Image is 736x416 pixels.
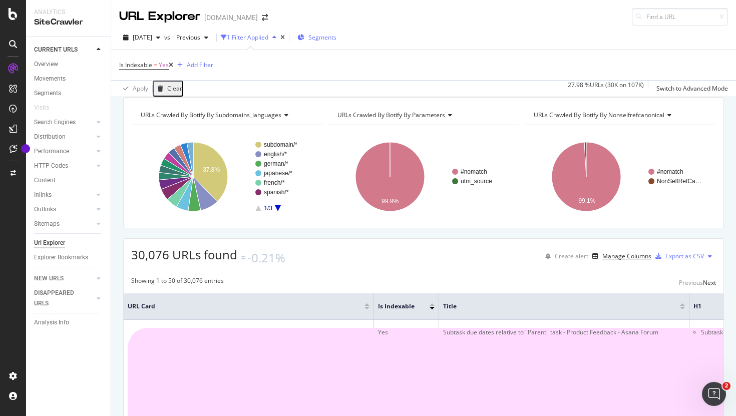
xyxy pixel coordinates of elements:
[34,204,94,215] a: Outlinks
[34,161,94,171] a: HTTP Codes
[167,84,182,93] div: Clear
[119,81,148,97] button: Apply
[656,84,728,93] div: Switch to Advanced Mode
[34,45,94,55] a: CURRENT URLS
[21,144,30,153] div: Tooltip anchor
[119,30,164,46] button: [DATE]
[34,146,69,157] div: Performance
[34,288,94,309] a: DISAPPEARED URLS
[34,273,94,284] a: NEW URLS
[262,14,268,21] div: arrow-right-arrow-left
[154,61,157,69] span: =
[34,146,94,157] a: Performance
[159,58,169,72] span: Yes
[203,166,220,173] text: 37.8%
[652,81,728,97] button: Switch to Advanced Mode
[264,141,297,148] text: subdomain/*
[34,74,104,84] a: Movements
[588,250,651,262] button: Manage Columns
[722,382,730,390] span: 2
[264,205,272,212] text: 1/3
[34,103,59,113] a: Visits
[241,256,245,259] img: Equal
[187,61,213,69] div: Add Filter
[461,168,487,175] text: #nomatch
[328,133,517,220] svg: A chart.
[532,107,707,123] h4: URLs Crawled By Botify By nonselfrefcanonical
[173,59,213,71] button: Add Filter
[34,190,94,200] a: Inlinks
[524,133,713,220] svg: A chart.
[34,17,103,28] div: SiteCrawler
[153,81,183,97] button: Clear
[679,276,703,288] button: Previous
[555,252,588,260] div: Create alert
[308,33,336,42] span: Segments
[34,132,66,142] div: Distribution
[141,111,281,119] span: URLs Crawled By Botify By subdomains_languages
[34,219,60,229] div: Sitemaps
[172,33,200,42] span: Previous
[534,111,664,119] span: URLs Crawled By Botify By nonselfrefcanonical
[34,204,56,215] div: Outlinks
[263,170,292,177] text: japanese/*
[443,328,685,337] div: Subtask due dates relative to "Parent" task - Product Feedback - Asana Forum
[632,8,728,26] input: Find a URL
[264,160,288,167] text: german/*
[221,30,280,46] button: 1 Filter Applied
[703,276,716,288] button: Next
[34,175,56,186] div: Content
[34,317,104,328] a: Analysis Info
[378,302,415,311] span: Is Indexable
[337,111,445,119] span: URLs Crawled By Botify By parameters
[34,288,85,309] div: DISAPPEARED URLS
[651,248,704,264] button: Export as CSV
[133,84,148,93] div: Apply
[702,382,726,406] iframe: Intercom live chat
[247,249,285,266] div: -0.21%
[602,252,651,260] div: Manage Columns
[164,33,172,42] span: vs
[119,8,200,25] div: URL Explorer
[34,117,94,128] a: Search Engines
[665,252,704,260] div: Export as CSV
[34,59,58,70] div: Overview
[34,219,94,229] a: Sitemaps
[34,132,94,142] a: Distribution
[541,248,588,264] button: Create alert
[34,74,66,84] div: Movements
[443,302,665,311] span: Title
[131,246,237,263] span: 30,076 URLs found
[131,133,320,220] svg: A chart.
[568,81,644,97] div: 27.98 % URLs ( 30K on 107K )
[461,178,492,185] text: utm_source
[172,30,212,46] button: Previous
[131,276,224,288] div: Showing 1 to 50 of 30,076 entries
[139,107,314,123] h4: URLs Crawled By Botify By subdomains_languages
[382,198,399,205] text: 99.9%
[264,179,285,186] text: french/*
[119,61,152,69] span: Is Indexable
[657,168,683,175] text: #nomatch
[34,161,68,171] div: HTTP Codes
[703,278,716,287] div: Next
[128,302,362,311] span: URL Card
[34,273,64,284] div: NEW URLS
[679,278,703,287] div: Previous
[280,35,285,41] div: times
[657,178,701,185] text: NonSelfRefCa…
[34,88,104,99] a: Segments
[34,59,104,70] a: Overview
[579,197,596,204] text: 99.1%
[34,8,103,17] div: Analytics
[378,328,435,337] div: Yes
[227,33,268,42] div: 1 Filter Applied
[34,175,104,186] a: Content
[34,238,104,248] a: Url Explorer
[34,117,76,128] div: Search Engines
[133,33,152,42] span: 2025 Aug. 8th
[34,45,78,55] div: CURRENT URLS
[204,13,258,23] div: [DOMAIN_NAME]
